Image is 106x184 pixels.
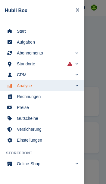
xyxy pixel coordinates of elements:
span: Analyse [17,81,72,90]
span: Aufgaben [17,38,75,46]
i: Es sind Fehler bei der Synchronisierung von Smart-Einträgen aufgetreten [67,61,72,66]
span: Einstellungen [17,136,75,144]
span: Start [17,27,75,35]
span: Rechnungen [17,92,75,101]
span: Storefront [6,150,84,156]
span: Versicherung [17,125,75,133]
span: Online-Shop [17,159,72,168]
span: Abonnements [17,49,72,57]
span: Preise [17,103,75,112]
span: Standorte [17,60,72,68]
span: CRM [17,71,72,79]
button: Close navigation [73,5,82,16]
span: Gutscheine [17,114,75,123]
div: Hubli Box [5,7,73,14]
